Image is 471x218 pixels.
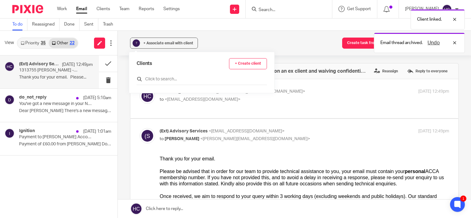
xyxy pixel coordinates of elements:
[426,39,442,46] button: Undo
[18,38,49,48] a: Priority35
[165,137,199,141] span: [PERSON_NAME]
[19,101,93,107] p: You've got a new message in your NEST mailbox
[417,16,442,22] p: Client linked.
[64,18,80,30] a: Done
[84,18,98,30] a: Sent
[103,18,118,30] a: Trash
[165,97,240,102] span: <[EMAIL_ADDRESS][DOMAIN_NAME]>
[19,108,111,114] p: Dear [PERSON_NAME] There's a new message in your...
[229,58,267,69] a: + Create client
[130,38,198,49] button: ? + Associate email with client
[5,62,14,71] img: svg%3E
[406,67,449,76] label: Reply to everyone
[140,128,155,143] img: svg%3E
[12,5,43,13] img: Pixie
[119,6,129,12] a: Team
[160,97,164,102] span: to
[245,13,266,18] b: personal
[32,18,59,30] a: Reassigned
[62,62,93,68] p: [DATE] 12:49pm
[137,60,152,67] span: Clients
[19,75,93,80] p: Thank you for your email. Please...
[418,88,449,95] p: [DATE] 12:49pm
[442,4,452,14] img: svg%3E
[163,6,180,12] a: Settings
[460,196,466,202] div: 1
[5,128,14,138] img: svg%3E
[200,137,310,141] span: <[PERSON_NAME][EMAIL_ADDRESS][DOMAIN_NAME]>
[140,88,155,104] img: svg%3E
[139,6,154,12] a: Reports
[143,41,193,45] span: + Associate email with client
[372,67,399,76] label: Reassign
[96,6,110,12] a: Clients
[70,41,75,45] div: 22
[115,175,161,180] a: Technical Resources
[160,137,164,141] span: to
[76,6,87,12] a: Email
[209,129,285,133] span: <[EMAIL_ADDRESS][DOMAIN_NAME]>
[41,41,46,45] div: 35
[19,62,59,67] h4: (Ext) Advisory Services, Me
[160,129,208,133] span: (Ext) Advisory Services
[133,39,140,47] div: ?
[19,142,111,147] p: Payment of £60.00 from [PERSON_NAME] Dog Grooming...
[19,128,35,134] h4: Ignition
[10,88,47,93] a: local ACCA office
[418,128,449,135] p: [DATE] 12:49pm
[83,128,111,135] p: [DATE] 1:01am
[83,95,111,101] p: [DATE] 5:10am
[49,38,77,48] a: Other22
[380,40,423,46] p: Email thread archived.
[5,95,14,105] img: svg%3E
[19,68,78,73] p: 1313755 [PERSON_NAME] - advice re police investigation on an ex client and waiving confidentiality
[5,40,14,46] span: View
[19,95,47,100] h4: do_not_reply
[12,18,27,30] a: To do
[57,6,67,12] a: Work
[137,76,267,82] input: Click to search...
[19,135,93,140] p: Payment to [PERSON_NAME] Accountancy Limited for [PERSON_NAME] Dog Grooming Service has failed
